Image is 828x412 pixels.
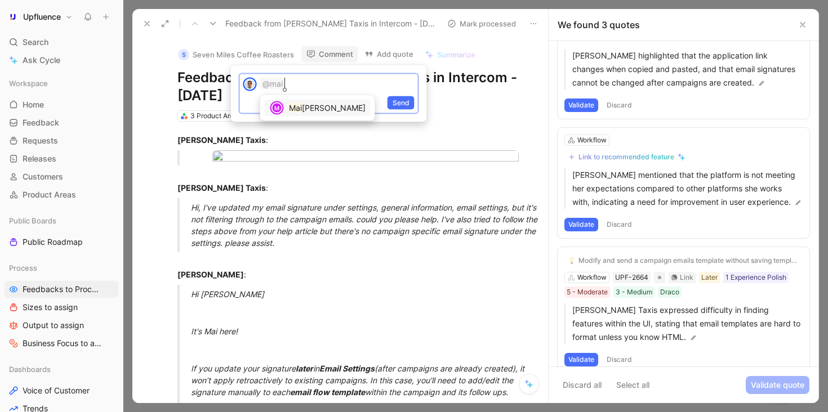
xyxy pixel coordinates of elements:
mark: Mai [289,103,302,113]
button: Send [388,96,415,110]
span: Send [393,97,409,109]
img: avatar [244,79,256,90]
span: @mai [260,78,285,89]
div: M [271,102,283,114]
span: [PERSON_NAME] [302,103,366,113]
